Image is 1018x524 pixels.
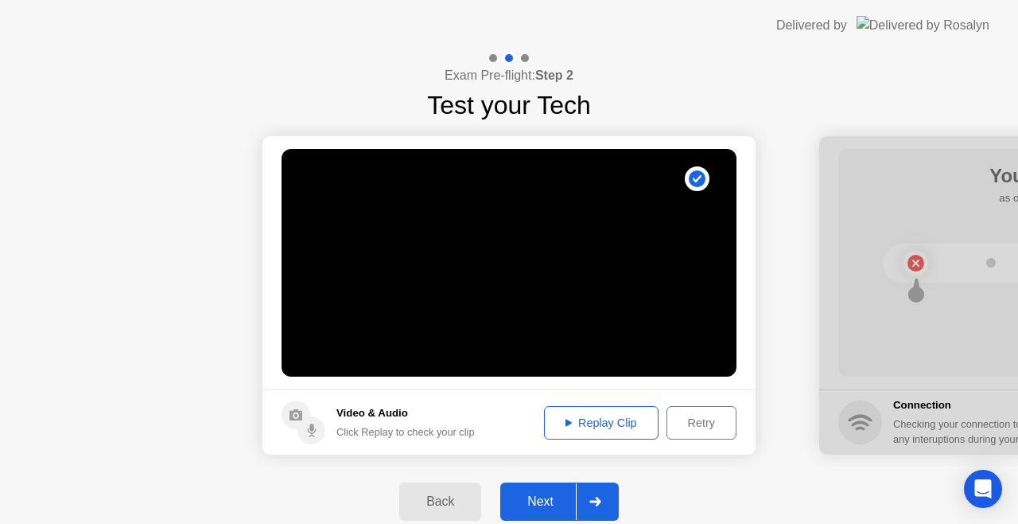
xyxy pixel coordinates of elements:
button: Back [399,483,481,521]
img: Delivered by Rosalyn [857,16,989,34]
button: Replay Clip [544,406,659,440]
div: Back [404,495,476,509]
div: Open Intercom Messenger [964,470,1002,508]
button: Next [500,483,619,521]
h4: Exam Pre-flight: [445,66,573,85]
h5: Video & Audio [336,405,475,421]
div: Next [505,495,576,509]
button: Retry [666,406,736,440]
div: Retry [672,416,731,429]
div: ! [550,166,569,186]
div: Click Replay to check your clip [336,424,475,440]
div: Replay Clip [550,416,653,429]
div: Delivered by [776,16,847,35]
b: Step 2 [535,68,573,82]
div: . . . [561,166,580,186]
h1: Test your Tech [427,86,591,124]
